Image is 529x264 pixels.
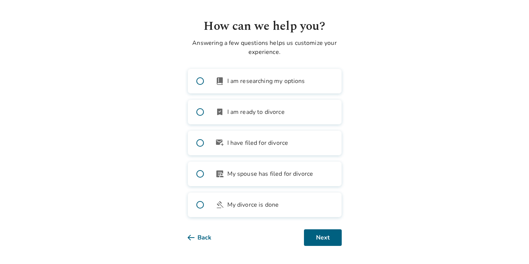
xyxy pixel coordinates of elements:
span: I am researching my options [227,77,305,86]
span: bookmark_check [215,107,224,117]
h1: How can we help you? [188,17,342,35]
span: My divorce is done [227,200,279,209]
p: Answering a few questions helps us customize your experience. [188,38,342,57]
span: gavel [215,200,224,209]
span: article_person [215,169,224,178]
span: I am ready to divorce [227,107,285,117]
span: I have filed for divorce [227,138,288,147]
span: book_2 [215,77,224,86]
iframe: Chat Widget [491,228,529,264]
span: outgoing_mail [215,138,224,147]
button: Next [304,229,342,246]
button: Back [188,229,224,246]
span: My spouse has filed for divorce [227,169,313,178]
